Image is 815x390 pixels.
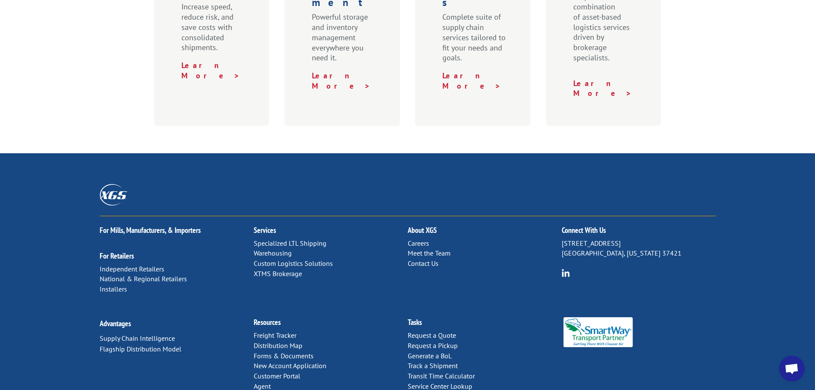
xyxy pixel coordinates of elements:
a: Warehousing [254,249,292,257]
a: Learn More > [181,60,240,80]
a: Forms & Documents [254,351,314,360]
p: Increase speed, reduce risk, and save costs with consolidated shipments. [181,2,246,60]
a: Flagship Distribution Model [100,345,181,353]
a: Resources [254,317,281,327]
a: Advantages [100,319,131,328]
a: Learn More > [573,78,632,98]
h2: Connect With Us [562,226,716,238]
a: Careers [408,239,429,247]
a: National & Regional Retailers [100,274,187,283]
p: [STREET_ADDRESS] [GEOGRAPHIC_DATA], [US_STATE] 37421 [562,238,716,259]
a: Meet the Team [408,249,450,257]
a: Customer Portal [254,372,300,380]
a: New Account Application [254,361,326,370]
a: Supply Chain Intelligence [100,334,175,342]
img: Smartway_Logo [562,317,635,347]
a: For Mills, Manufacturers, & Importers [100,225,201,235]
h2: Tasks [408,319,562,330]
a: Installers [100,285,127,293]
a: Request a Pickup [408,341,458,350]
div: Open chat [779,356,805,381]
img: XGS_Logos_ALL_2024_All_White [100,184,127,205]
p: Complete suite of supply chain services tailored to fit your needs and goals. [442,12,507,71]
a: Transit Time Calculator [408,372,475,380]
a: Contact Us [408,259,439,268]
a: Track a Shipment [408,361,458,370]
a: Request a Quote [408,331,456,339]
img: group-6 [562,269,570,277]
a: For Retailers [100,251,134,261]
a: Generate a BoL [408,351,452,360]
a: Independent Retailers [100,265,164,273]
a: Learn More > [312,71,370,91]
p: Powerful storage and inventory management everywhere you need it. [312,12,376,71]
a: Specialized LTL Shipping [254,239,326,247]
a: Services [254,225,276,235]
a: About XGS [408,225,437,235]
a: Learn More > [442,71,501,91]
a: Freight Tracker [254,331,296,339]
a: XTMS Brokerage [254,269,302,278]
a: Custom Logistics Solutions [254,259,333,268]
a: Distribution Map [254,341,302,350]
